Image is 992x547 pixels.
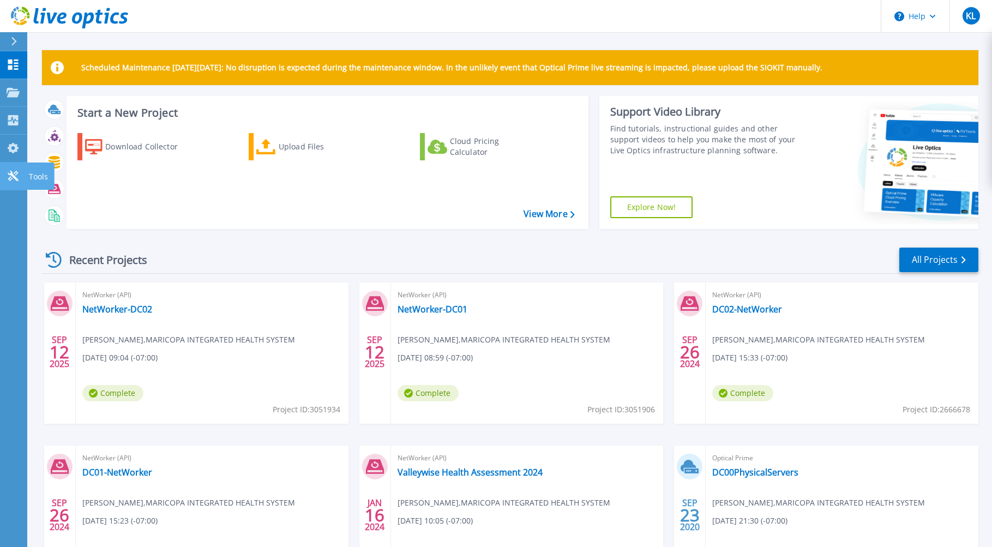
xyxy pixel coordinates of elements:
span: 23 [680,510,700,520]
span: NetWorker (API) [82,452,342,464]
span: Project ID: 3051906 [587,404,655,416]
span: Optical Prime [712,452,972,464]
span: 12 [365,347,384,357]
a: DC01-NetWorker [82,467,152,478]
span: [PERSON_NAME] , MARICOPA INTEGRATED HEALTH SYSTEM [398,334,610,346]
a: NetWorker-DC01 [398,304,467,315]
a: Upload Files [249,133,370,160]
p: Scheduled Maintenance [DATE][DATE]: No disruption is expected during the maintenance window. In t... [81,63,822,72]
div: SEP 2024 [680,332,700,372]
span: Complete [712,385,773,401]
div: SEP 2025 [364,332,385,372]
span: Complete [398,385,459,401]
span: NetWorker (API) [712,289,972,301]
span: [PERSON_NAME] , MARICOPA INTEGRATED HEALTH SYSTEM [712,497,925,509]
h3: Start a New Project [77,107,574,119]
a: Download Collector [77,133,199,160]
a: Valleywise Health Assessment 2024 [398,467,543,478]
span: NetWorker (API) [398,452,657,464]
span: [DATE] 15:23 (-07:00) [82,515,158,527]
span: KL [966,11,976,20]
span: NetWorker (API) [82,289,342,301]
span: 26 [680,347,700,357]
div: Download Collector [105,136,193,158]
a: All Projects [899,248,978,272]
span: Project ID: 2666678 [903,404,970,416]
div: Find tutorials, instructional guides and other support videos to help you make the most of your L... [610,123,803,156]
div: Upload Files [279,136,366,158]
div: SEP 2020 [680,495,700,535]
span: [PERSON_NAME] , MARICOPA INTEGRATED HEALTH SYSTEM [82,334,295,346]
p: Tools [29,163,48,191]
span: [DATE] 21:30 (-07:00) [712,515,787,527]
a: View More [524,209,574,219]
a: Explore Now! [610,196,693,218]
span: 26 [50,510,69,520]
span: [DATE] 09:04 (-07:00) [82,352,158,364]
a: NetWorker-DC02 [82,304,152,315]
a: DC00PhysicalServers [712,467,798,478]
span: 16 [365,510,384,520]
span: [PERSON_NAME] , MARICOPA INTEGRATED HEALTH SYSTEM [398,497,610,509]
span: NetWorker (API) [398,289,657,301]
div: Support Video Library [610,105,803,119]
span: [DATE] 15:33 (-07:00) [712,352,787,364]
span: [PERSON_NAME] , MARICOPA INTEGRATED HEALTH SYSTEM [82,497,295,509]
div: Recent Projects [42,247,162,273]
span: [PERSON_NAME] , MARICOPA INTEGRATED HEALTH SYSTEM [712,334,925,346]
span: Complete [82,385,143,401]
div: SEP 2024 [49,495,70,535]
a: DC02-NetWorker [712,304,782,315]
span: [DATE] 08:59 (-07:00) [398,352,473,364]
span: 12 [50,347,69,357]
div: JAN 2024 [364,495,385,535]
span: [DATE] 10:05 (-07:00) [398,515,473,527]
span: Project ID: 3051934 [273,404,340,416]
div: Cloud Pricing Calculator [450,136,537,158]
div: SEP 2025 [49,332,70,372]
a: Cloud Pricing Calculator [420,133,542,160]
